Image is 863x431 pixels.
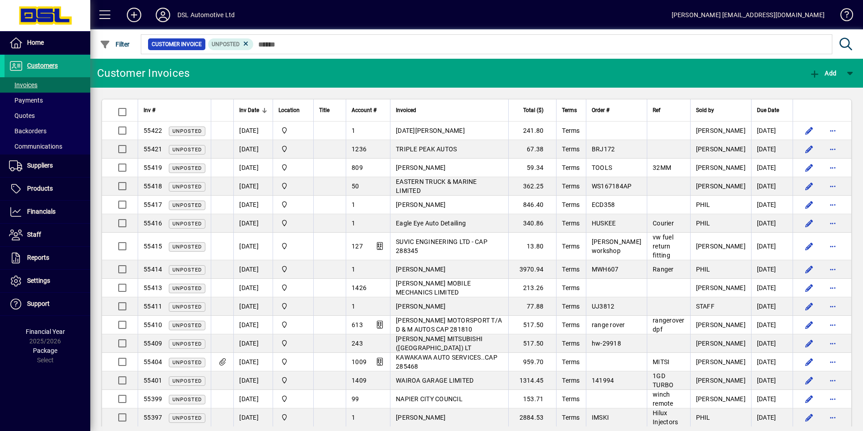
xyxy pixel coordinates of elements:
[396,127,465,134] span: [DATE][PERSON_NAME]
[352,377,367,384] span: 1409
[278,144,308,154] span: Central
[696,266,710,273] span: PHIL
[751,390,793,408] td: [DATE]
[233,140,273,159] td: [DATE]
[592,321,625,328] span: range rover
[562,220,580,227] span: Terms
[562,303,580,310] span: Terms
[826,318,840,332] button: More options
[802,123,817,138] button: Edit
[592,145,615,153] span: BRJ172
[144,183,162,190] span: 55418
[144,145,162,153] span: 55421
[9,112,35,119] span: Quotes
[562,127,580,134] span: Terms
[751,159,793,177] td: [DATE]
[5,201,90,223] a: Financials
[172,165,202,171] span: Unposted
[5,270,90,292] a: Settings
[562,164,580,171] span: Terms
[696,358,746,365] span: [PERSON_NAME]
[757,105,787,115] div: Due Date
[592,238,641,254] span: [PERSON_NAME] workshop
[508,334,557,353] td: 517.50
[562,266,580,273] span: Terms
[826,142,840,156] button: More options
[396,105,416,115] span: Invoiced
[826,281,840,295] button: More options
[508,297,557,316] td: 77.88
[177,8,235,22] div: DSL Automotive Ltd
[826,373,840,388] button: More options
[278,181,308,191] span: Central
[144,340,162,347] span: 55409
[802,216,817,230] button: Edit
[396,178,477,194] span: EASTERN TRUCK & MARINE LIMITED
[144,266,162,273] span: 55414
[672,8,825,22] div: [PERSON_NAME] [EMAIL_ADDRESS][DOMAIN_NAME]
[278,412,308,422] span: Central
[396,354,497,370] span: KAWAKAWA AUTO SERVICES..CAP 285468
[278,241,308,251] span: Central
[802,392,817,406] button: Edit
[396,238,487,254] span: SUVIC ENGINEERING LTD - CAP 288345
[562,284,580,291] span: Terms
[352,414,355,421] span: 1
[9,127,46,135] span: Backorders
[696,321,746,328] span: [PERSON_NAME]
[508,316,557,334] td: 517.50
[802,239,817,253] button: Edit
[278,105,308,115] div: Location
[696,183,746,190] span: [PERSON_NAME]
[751,334,793,353] td: [DATE]
[826,239,840,253] button: More options
[352,243,363,250] span: 127
[592,377,614,384] span: 141994
[514,105,552,115] div: Total ($)
[278,357,308,367] span: Central
[27,62,58,69] span: Customers
[802,142,817,156] button: Edit
[826,355,840,369] button: More options
[352,358,367,365] span: 1009
[696,127,746,134] span: [PERSON_NAME]
[508,159,557,177] td: 59.34
[278,394,308,404] span: Central
[352,105,385,115] div: Account #
[653,105,685,115] div: Ref
[809,70,836,77] span: Add
[751,316,793,334] td: [DATE]
[233,334,273,353] td: [DATE]
[826,216,840,230] button: More options
[562,321,580,328] span: Terms
[97,66,190,80] div: Customer Invoices
[172,360,202,365] span: Unposted
[172,397,202,403] span: Unposted
[562,243,580,250] span: Terms
[696,145,746,153] span: [PERSON_NAME]
[562,414,580,421] span: Terms
[144,105,205,115] div: Inv #
[144,303,162,310] span: 55411
[144,414,162,421] span: 55397
[5,77,90,93] a: Invoices
[696,243,746,250] span: [PERSON_NAME]
[696,105,746,115] div: Sold by
[278,163,308,173] span: Central
[278,375,308,385] span: Central
[352,164,363,171] span: 809
[144,105,155,115] span: Inv #
[508,177,557,196] td: 362.25
[278,105,300,115] span: Location
[508,390,557,408] td: 153.71
[27,185,53,192] span: Products
[802,373,817,388] button: Edit
[508,353,557,371] td: 959.70
[802,197,817,212] button: Edit
[396,377,473,384] span: WAIROA GARAGE LIMITED
[148,7,177,23] button: Profile
[5,178,90,200] a: Products
[144,395,162,403] span: 55399
[319,105,329,115] span: Title
[592,201,615,208] span: ECD358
